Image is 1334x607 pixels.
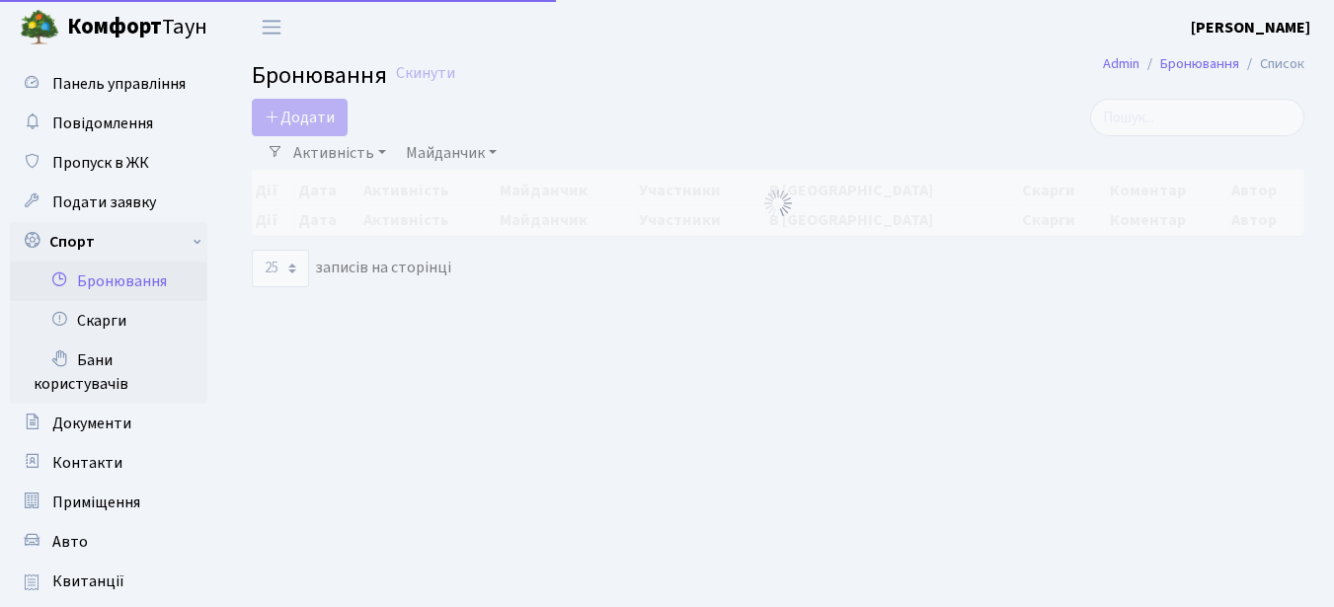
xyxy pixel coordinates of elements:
[1191,16,1310,39] a: [PERSON_NAME]
[1073,43,1334,85] nav: breadcrumb
[20,8,59,47] img: logo.png
[10,183,207,222] a: Подати заявку
[52,413,131,434] span: Документи
[398,136,505,170] a: Майданчик
[285,136,394,170] a: Активність
[762,188,794,219] img: Обробка...
[52,152,149,174] span: Пропуск в ЖК
[1160,53,1239,74] a: Бронювання
[67,11,162,42] b: Комфорт
[10,262,207,301] a: Бронювання
[52,452,122,474] span: Контакти
[52,191,156,213] span: Подати заявку
[52,531,88,553] span: Авто
[252,250,451,287] label: записів на сторінці
[1239,53,1304,75] li: Список
[10,341,207,404] a: Бани користувачів
[10,143,207,183] a: Пропуск в ЖК
[247,11,296,43] button: Переключити навігацію
[10,443,207,483] a: Контакти
[1090,99,1304,136] input: Пошук...
[1103,53,1139,74] a: Admin
[252,250,309,287] select: записів на сторінці
[67,11,207,44] span: Таун
[252,58,387,93] span: Бронювання
[52,492,140,513] span: Приміщення
[10,483,207,522] a: Приміщення
[10,562,207,601] a: Квитанції
[10,301,207,341] a: Скарги
[10,64,207,104] a: Панель управління
[396,64,455,83] a: Скинути
[1191,17,1310,38] b: [PERSON_NAME]
[252,99,348,136] button: Додати
[52,570,124,592] span: Квитанції
[52,113,153,134] span: Повідомлення
[10,104,207,143] a: Повідомлення
[10,222,207,262] a: Спорт
[10,404,207,443] a: Документи
[52,73,186,95] span: Панель управління
[10,522,207,562] a: Авто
